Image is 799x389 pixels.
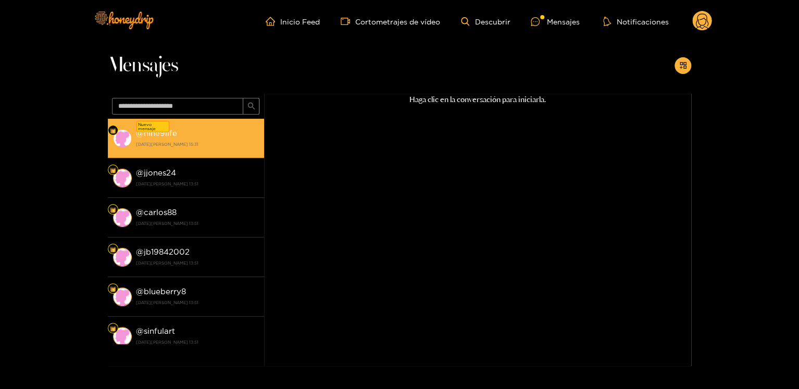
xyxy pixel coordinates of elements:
[266,17,320,26] a: Inicio Feed
[144,287,186,296] font: blueberry8
[675,57,691,74] button: añadir a la tienda de aplicaciones
[475,18,510,26] font: Descubrir
[144,247,190,256] font: jb19842002
[136,340,198,344] font: [DATE][PERSON_NAME] 13:51
[110,246,116,253] img: Nivel de ventilador
[136,261,198,265] font: [DATE][PERSON_NAME] 13:51
[110,207,116,213] img: Nivel de ventilador
[136,142,198,146] font: [DATE][PERSON_NAME] 15:31
[136,221,198,225] font: [DATE][PERSON_NAME] 13:51
[546,18,579,26] font: Mensajes
[461,17,510,26] a: Descubrir
[113,327,132,346] img: conversación
[341,17,355,26] span: cámara de vídeo
[113,248,132,267] img: conversación
[136,300,198,305] font: [DATE][PERSON_NAME] 13:51
[110,128,116,134] img: Nivel de ventilador
[616,18,668,26] font: Notificaciones
[341,17,440,26] a: Cortometrajes de vídeo
[355,18,440,26] font: Cortometrajes de vídeo
[144,168,176,177] font: jjones24
[113,208,132,227] img: conversación
[110,286,116,292] img: Nivel de ventilador
[136,208,144,217] font: @
[136,287,144,296] font: @
[136,182,198,186] font: [DATE][PERSON_NAME] 13:51
[280,18,320,26] font: Inicio Feed
[144,208,177,217] font: carlos88
[138,122,156,131] font: Nuevo mensaje
[243,98,259,115] button: buscar
[247,102,255,111] span: buscar
[136,247,144,256] font: @
[136,129,144,137] font: @
[113,169,132,187] img: conversación
[266,17,280,26] span: hogar
[110,325,116,332] img: Nivel de ventilador
[113,287,132,306] img: conversación
[144,129,177,137] font: nine9life
[136,327,175,335] font: @sinfulart
[679,61,687,70] span: añadir a la tienda de aplicaciones
[136,168,144,177] font: @
[108,55,178,76] font: Mensajes
[600,16,671,27] button: Notificaciones
[409,95,546,104] font: Haga clic en la conversación para iniciarla.
[110,167,116,173] img: Nivel de ventilador
[113,129,132,148] img: conversación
